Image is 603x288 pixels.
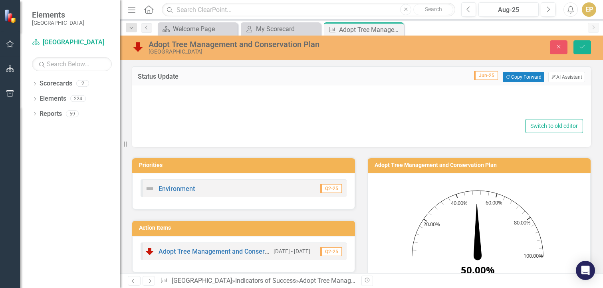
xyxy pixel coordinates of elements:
[503,72,544,82] button: Copy Forward
[461,263,495,276] text: 50.00%
[339,25,402,35] div: Adopt Tree Management and Conservation Plan
[160,276,355,286] div: » »
[162,3,455,17] input: Search ClearPoint...
[274,248,310,255] small: [DATE] - [DATE]
[256,24,319,34] div: My Scorecard
[70,95,86,102] div: 224
[478,2,539,17] button: Aug-25
[132,40,145,53] img: Below Target
[66,110,79,117] div: 59
[149,49,386,55] div: [GEOGRAPHIC_DATA]
[320,184,342,193] span: Q2-25
[76,80,89,87] div: 2
[159,185,195,193] a: Environment
[145,184,155,193] img: Not Defined
[451,199,468,207] text: 40.00%
[514,219,531,226] text: 80.00%
[524,252,543,259] text: 100.00%
[160,24,236,34] a: Welcome Page
[139,225,351,231] h3: Action Items
[548,72,585,82] button: AI Assistant
[4,9,18,23] img: ClearPoint Strategy
[40,79,72,88] a: Scorecards
[299,277,434,284] div: Adopt Tree Management and Conservation Plan
[159,248,297,255] a: Adopt Tree Management and Conservation Plan
[139,162,351,168] h3: Priorities
[32,38,112,47] a: [GEOGRAPHIC_DATA]
[576,261,595,280] div: Open Intercom Messenger
[32,20,84,26] small: [GEOGRAPHIC_DATA]
[486,199,502,206] text: 60.00%
[473,204,482,256] path: 50. Actual.
[32,10,84,20] span: Elements
[525,119,583,133] button: Switch to old editor
[582,2,596,17] button: EP
[425,6,442,12] span: Search
[320,247,342,256] span: Q2-25
[423,220,440,228] text: 20.00%
[375,162,587,168] h3: Adopt Tree Management and Conservation Plan
[413,4,453,15] button: Search
[32,57,112,71] input: Search Below...
[481,5,536,15] div: Aug-25
[172,277,232,284] a: [GEOGRAPHIC_DATA]
[173,24,236,34] div: Welcome Page
[243,24,319,34] a: My Scorecard
[474,71,498,80] span: Jun-25
[138,73,258,80] h3: Status Update
[40,94,66,103] a: Elements
[235,277,296,284] a: Indicators of Success
[145,246,155,256] img: Below Target
[40,109,62,119] a: Reports
[149,40,386,49] div: Adopt Tree Management and Conservation Plan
